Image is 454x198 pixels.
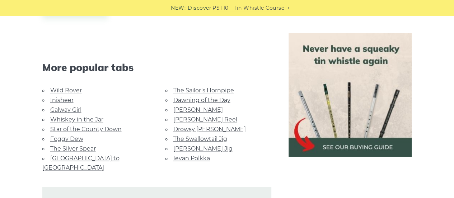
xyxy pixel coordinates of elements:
[50,116,103,123] a: Whiskey in the Jar
[173,126,246,133] a: Drowsy [PERSON_NAME]
[50,87,82,94] a: Wild Rover
[188,4,211,12] span: Discover
[50,145,96,152] a: The Silver Spear
[50,135,83,142] a: Foggy Dew
[171,4,186,12] span: NEW:
[173,87,234,94] a: The Sailor’s Hornpipe
[42,155,120,171] a: [GEOGRAPHIC_DATA] to [GEOGRAPHIC_DATA]
[173,135,227,142] a: The Swallowtail Jig
[50,106,81,113] a: Galway Girl
[173,155,210,162] a: Ievan Polkka
[289,33,412,157] img: tin whistle buying guide
[173,145,233,152] a: [PERSON_NAME] Jig
[173,116,237,123] a: [PERSON_NAME] Reel
[173,106,223,113] a: [PERSON_NAME]
[50,126,122,133] a: Star of the County Down
[50,97,74,103] a: Inisheer
[212,4,284,12] a: PST10 - Tin Whistle Course
[42,61,271,74] span: More popular tabs
[173,97,230,103] a: Dawning of the Day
